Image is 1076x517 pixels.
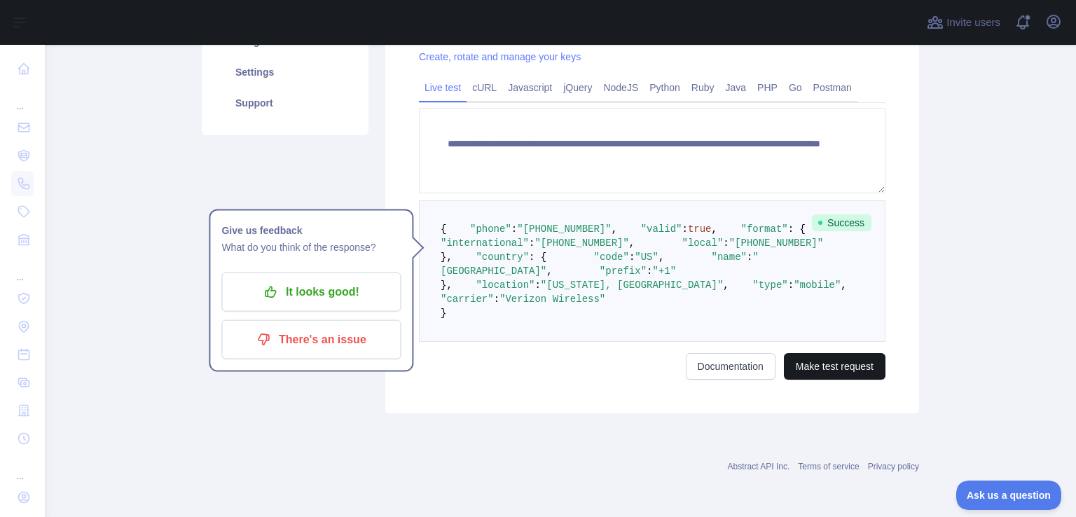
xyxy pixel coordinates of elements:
span: } [441,308,446,319]
span: }, [441,280,453,291]
span: "mobile" [794,280,841,291]
span: : [788,280,794,291]
span: : [723,237,729,249]
span: "US" [635,251,658,263]
a: Ruby [686,76,720,99]
span: : [529,237,534,249]
span: "location" [476,280,534,291]
span: { [441,223,446,235]
span: "[PHONE_NUMBER]" [729,237,823,249]
span: Invite users [946,15,1000,31]
a: Create, rotate and manage your keys [419,51,581,62]
span: "name" [712,251,747,263]
a: Abstract API Inc. [728,462,790,471]
span: : [747,251,752,263]
span: "[PHONE_NUMBER]" [517,223,611,235]
span: "Verizon Wireless" [499,294,605,305]
span: , [712,223,717,235]
span: "+1" [652,266,676,277]
span: "international" [441,237,529,249]
a: Java [720,76,752,99]
span: "prefix" [600,266,647,277]
button: Invite users [924,11,1003,34]
span: , [841,280,846,291]
span: true [688,223,712,235]
a: Privacy policy [868,462,919,471]
span: "country" [476,251,529,263]
h1: Give us feedback [221,222,401,239]
a: Postman [808,76,857,99]
div: ... [11,255,34,283]
span: : [534,280,540,291]
a: Javascript [502,76,558,99]
span: "[PHONE_NUMBER]" [534,237,628,249]
span: , [612,223,617,235]
button: There's an issue [221,320,401,359]
span: "carrier" [441,294,494,305]
span: : [511,223,517,235]
a: Settings [219,57,352,88]
span: : [494,294,499,305]
span: , [546,266,552,277]
a: NodeJS [598,76,644,99]
a: Documentation [686,353,775,380]
span: "local" [682,237,723,249]
a: Python [644,76,686,99]
span: , [658,251,664,263]
p: There's an issue [232,328,390,352]
span: , [629,237,635,249]
span: : [682,223,687,235]
div: ... [11,454,34,482]
a: Support [219,88,352,118]
p: It looks good! [232,280,390,304]
span: : [629,251,635,263]
a: Terms of service [798,462,859,471]
a: PHP [752,76,783,99]
span: "valid" [641,223,682,235]
span: "format" [741,223,788,235]
span: Success [812,214,871,231]
span: : { [788,223,806,235]
div: ... [11,84,34,112]
a: Live test [419,76,467,99]
span: "phone" [470,223,511,235]
button: Make test request [784,353,885,380]
span: "[US_STATE], [GEOGRAPHIC_DATA]" [541,280,723,291]
a: Go [783,76,808,99]
a: jQuery [558,76,598,99]
span: "code" [593,251,628,263]
span: }, [441,251,453,263]
p: What do you think of the response? [221,239,401,256]
span: : { [529,251,546,263]
button: It looks good! [221,273,401,312]
span: : [647,266,652,277]
a: cURL [467,76,502,99]
iframe: Toggle Customer Support [956,481,1062,510]
span: "type" [752,280,787,291]
span: , [723,280,729,291]
span: "[GEOGRAPHIC_DATA]" [441,251,759,277]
